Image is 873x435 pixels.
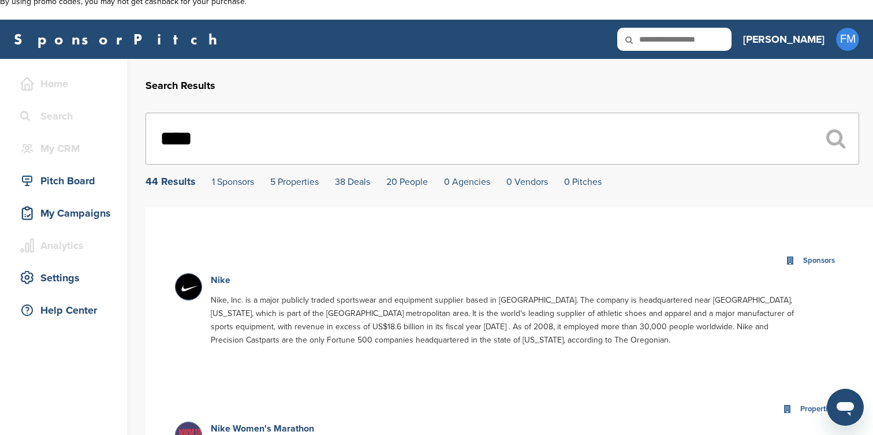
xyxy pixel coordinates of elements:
[836,28,859,51] span: FM
[145,78,859,94] h2: Search Results
[12,200,115,226] a: My Campaigns
[17,106,115,127] div: Search
[212,176,254,188] a: 1 Sponsors
[12,135,115,162] a: My CRM
[800,254,838,267] div: Sponsors
[827,389,864,426] iframe: Button to launch messaging window
[17,73,115,94] div: Home
[743,27,824,52] a: [PERSON_NAME]
[335,176,370,188] a: 38 Deals
[743,31,824,47] h3: [PERSON_NAME]
[12,232,115,259] a: Analytics
[17,203,115,224] div: My Campaigns
[145,176,196,187] div: 44 Results
[176,274,204,303] img: Nike logo
[12,168,115,194] a: Pitch Board
[17,235,115,256] div: Analytics
[12,297,115,324] a: Help Center
[12,70,115,97] a: Home
[17,267,115,288] div: Settings
[270,176,319,188] a: 5 Properties
[211,293,801,347] p: Nike, Inc. is a major publicly traded sportswear and equipment supplier based in [GEOGRAPHIC_DATA...
[506,176,548,188] a: 0 Vendors
[14,32,225,47] a: SponsorPitch
[444,176,490,188] a: 0 Agencies
[17,300,115,321] div: Help Center
[564,176,602,188] a: 0 Pitches
[17,170,115,191] div: Pitch Board
[386,176,428,188] a: 20 People
[211,423,314,434] a: Nike Women's Marathon
[12,265,115,291] a: Settings
[797,403,838,416] div: Properties
[17,138,115,159] div: My CRM
[12,103,115,129] a: Search
[211,274,230,286] a: Nike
